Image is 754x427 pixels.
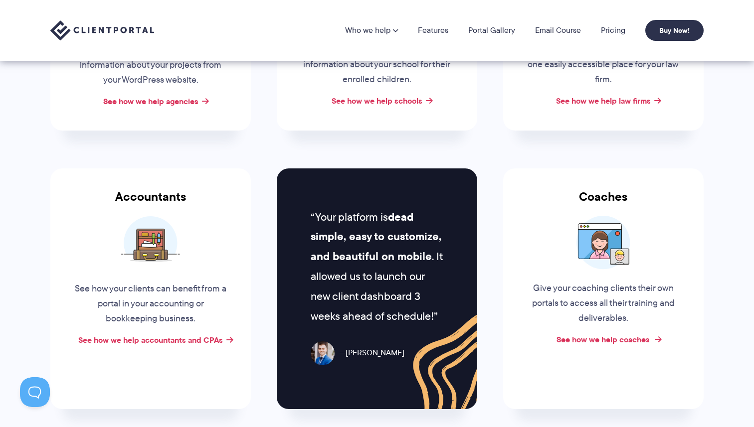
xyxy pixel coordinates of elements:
a: Who we help [345,26,398,34]
h3: Accountants [50,190,251,216]
p: Give clients an easy way to access key information about your projects from your WordPress website. [75,43,226,88]
p: Give your coaching clients their own portals to access all their training and deliverables. [528,281,679,326]
a: See how we help agencies [103,95,198,107]
span: Your platform is . It allowed us to launch our new client dashboard 3 weeks ahead of schedule! [311,209,442,324]
a: See how we help law firms [556,95,651,107]
p: Give parents a place to find key information about your school for their enrolled children. [301,42,453,87]
h3: Coaches [503,190,704,216]
a: Pricing [601,26,625,34]
a: See how we help coaches [557,333,650,345]
a: Portal Gallery [468,26,515,34]
a: See how we help accountants and CPAs [78,334,223,346]
b: dead simple, easy to customize, and beautiful on mobile [311,209,441,265]
p: See how your clients can benefit from a portal in your accounting or bookkeeping business. [75,282,226,326]
a: Features [418,26,448,34]
a: Buy Now! [645,20,704,41]
a: See how we help schools [332,95,422,107]
span: [PERSON_NAME] [339,346,404,360]
iframe: Toggle Customer Support [20,377,50,407]
p: Give your clients all their paperwork in one easily accessible place for your law firm. [528,42,679,87]
a: Email Course [535,26,581,34]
